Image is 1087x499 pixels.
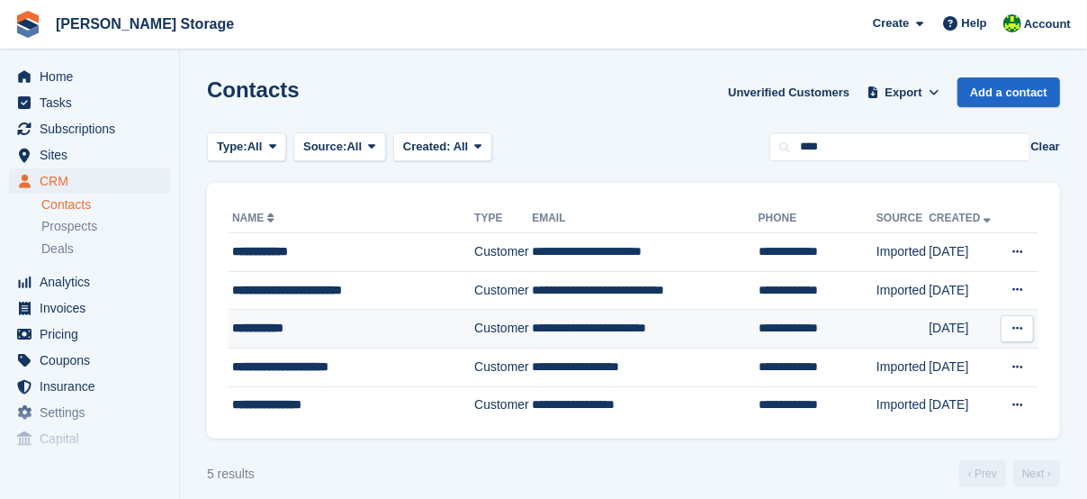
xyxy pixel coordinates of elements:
[474,271,532,310] td: Customer
[403,140,451,153] span: Created:
[1030,138,1060,156] button: Clear
[41,240,74,258] span: Deals
[9,322,170,347] a: menu
[40,374,148,399] span: Insurance
[207,132,286,162] button: Type: All
[9,295,170,321] a: menu
[40,90,148,115] span: Tasks
[41,196,170,213] a: Contacts
[207,465,255,484] div: 5 results
[9,90,170,115] a: menu
[474,348,532,386] td: Customer
[49,9,241,39] a: [PERSON_NAME] Storage
[293,132,386,162] button: Source: All
[876,271,929,310] td: Imported
[759,204,876,233] th: Phone
[721,77,857,107] a: Unverified Customers
[532,204,758,233] th: Email
[9,168,170,194] a: menu
[40,168,148,194] span: CRM
[393,132,492,162] button: Created: All
[232,212,278,224] a: Name
[956,460,1064,487] nav: Page
[40,295,148,321] span: Invoices
[40,142,148,168] span: Sites
[9,400,170,425] a: menu
[303,138,346,156] span: Source:
[41,217,170,236] a: Prospects
[929,348,998,386] td: [DATE]
[217,138,247,156] span: Type:
[40,269,148,295] span: Analytics
[929,310,998,349] td: [DATE]
[959,460,1006,487] a: Previous
[474,310,532,349] td: Customer
[41,240,170,259] a: Deals
[864,77,943,107] button: Export
[40,64,148,89] span: Home
[474,233,532,272] td: Customer
[40,426,148,451] span: Capital
[929,271,998,310] td: [DATE]
[1024,15,1071,33] span: Account
[9,116,170,141] a: menu
[962,14,987,32] span: Help
[454,140,469,153] span: All
[207,77,300,102] h1: Contacts
[9,348,170,373] a: menu
[1013,460,1060,487] a: Next
[885,84,922,102] span: Export
[40,116,148,141] span: Subscriptions
[9,374,170,399] a: menu
[40,348,148,373] span: Coupons
[347,138,363,156] span: All
[14,11,41,38] img: stora-icon-8386f47178a22dfd0bd8f6a31ec36ba5ce8667c1dd55bd0f319d3a0aa187defe.svg
[9,269,170,295] a: menu
[876,348,929,386] td: Imported
[876,204,929,233] th: Source
[474,204,532,233] th: Type
[41,218,97,235] span: Prospects
[40,322,148,347] span: Pricing
[873,14,909,32] span: Create
[9,426,170,451] a: menu
[9,142,170,168] a: menu
[40,400,148,425] span: Settings
[876,233,929,272] td: Imported
[929,386,998,424] td: [DATE]
[929,212,994,224] a: Created
[1003,14,1021,32] img: Claire Wilson
[957,77,1060,107] a: Add a contact
[247,138,263,156] span: All
[876,386,929,424] td: Imported
[9,64,170,89] a: menu
[474,386,532,424] td: Customer
[929,233,998,272] td: [DATE]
